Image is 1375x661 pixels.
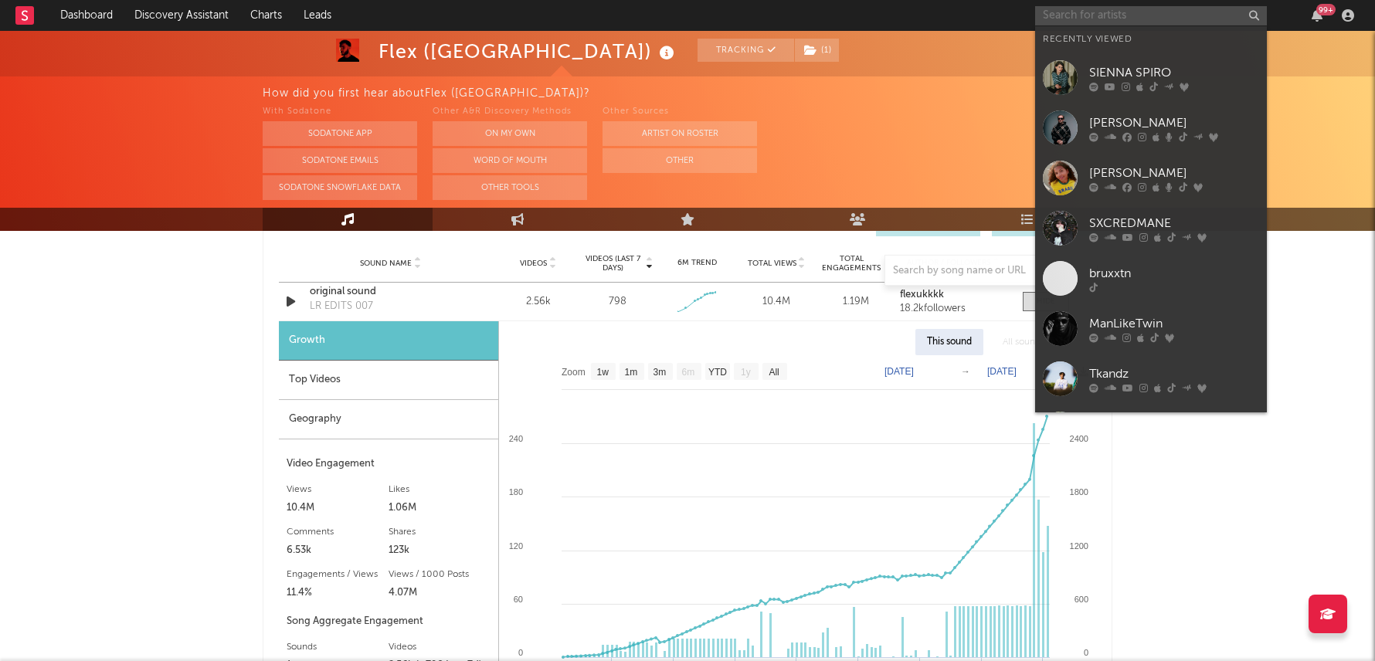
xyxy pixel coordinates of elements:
div: [PERSON_NAME] [1089,164,1259,182]
text: 1y [741,367,751,378]
a: MC Will.G [1035,404,1267,454]
div: Engagements / Views [287,565,389,584]
text: 3m [654,367,667,378]
div: ManLikeTwin [1089,314,1259,333]
button: Sodatone Snowflake Data [263,175,417,200]
div: SIENNA SPIRO [1089,63,1259,82]
text: 180 [509,487,523,497]
text: → [961,366,970,377]
div: 4.07M [389,584,491,602]
div: 10.4M [287,499,389,517]
button: Other [603,148,757,173]
a: original sound [310,284,471,300]
div: LR EDITS 007 [310,299,373,314]
a: bruxxtn [1035,253,1267,303]
div: SXCREDMANE [1089,214,1259,232]
button: Artist on Roster [603,121,757,146]
a: [PERSON_NAME] [1035,103,1267,153]
span: Videos (last 7 days) [582,254,644,273]
strong: flexukkkk [900,290,944,300]
input: Search for artists [1035,6,1267,25]
div: bruxxtn [1089,264,1259,283]
div: All sounds for song [991,329,1092,355]
div: 10.4M [741,294,813,310]
div: Views / 1000 Posts [389,565,491,584]
text: 6m [682,367,695,378]
text: [DATE] [884,366,914,377]
text: 600 [1075,595,1088,604]
text: 240 [509,434,523,443]
button: On My Own [433,121,587,146]
button: Sodatone Emails [263,148,417,173]
div: 123k [389,541,491,560]
button: Word Of Mouth [433,148,587,173]
text: 0 [518,648,523,657]
a: flexukkkk [900,290,1007,300]
text: 2400 [1070,434,1088,443]
div: Recently Viewed [1043,30,1259,49]
div: Video Engagement [287,455,491,473]
button: Sodatone App [263,121,417,146]
div: Comments [287,523,389,541]
text: 0 [1084,648,1088,657]
button: (1) [795,39,839,62]
text: All [769,367,779,378]
text: 60 [514,595,523,604]
div: Top Videos [279,361,498,400]
div: Geography [279,400,498,439]
div: 1.06M [389,499,491,517]
div: Shares [389,523,491,541]
div: 2.56k [502,294,574,310]
div: This sound [915,329,983,355]
div: Views [287,480,389,499]
a: Tkandz [1035,354,1267,404]
input: Search by song name or URL [885,265,1048,277]
div: 18.2k followers [900,303,1007,314]
div: 1.19M [820,294,892,310]
a: SIENNA SPIRO [1035,53,1267,103]
button: 99+ [1312,9,1322,22]
div: Flex ([GEOGRAPHIC_DATA]) [379,39,678,64]
a: [PERSON_NAME] [1035,153,1267,203]
div: Other Sources [603,103,757,121]
a: ManLikeTwin [1035,303,1267,354]
span: Total Engagements [820,254,883,273]
div: Sounds [287,638,389,656]
text: 1w [597,367,609,378]
text: [DATE] [987,366,1017,377]
text: 1m [625,367,638,378]
div: [PERSON_NAME] [1089,114,1259,132]
div: Song Aggregate Engagement [287,612,491,631]
a: SXCREDMANE [1035,203,1267,253]
div: Likes [389,480,491,499]
text: Zoom [562,367,586,378]
div: 11.4% [287,584,389,602]
text: 120 [509,541,523,551]
text: 1200 [1070,541,1088,551]
div: 6.53k [287,541,389,560]
div: 798 [609,294,626,310]
div: Growth [279,321,498,361]
button: Other Tools [433,175,587,200]
button: Tracking [698,39,794,62]
div: 99 + [1316,4,1336,15]
span: ( 1 ) [794,39,840,62]
div: Other A&R Discovery Methods [433,103,587,121]
div: Videos [389,638,491,656]
text: 1800 [1070,487,1088,497]
div: How did you first hear about Flex ([GEOGRAPHIC_DATA]) ? [263,84,1375,103]
div: With Sodatone [263,103,417,121]
text: YTD [708,367,727,378]
div: Tkandz [1089,364,1259,383]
